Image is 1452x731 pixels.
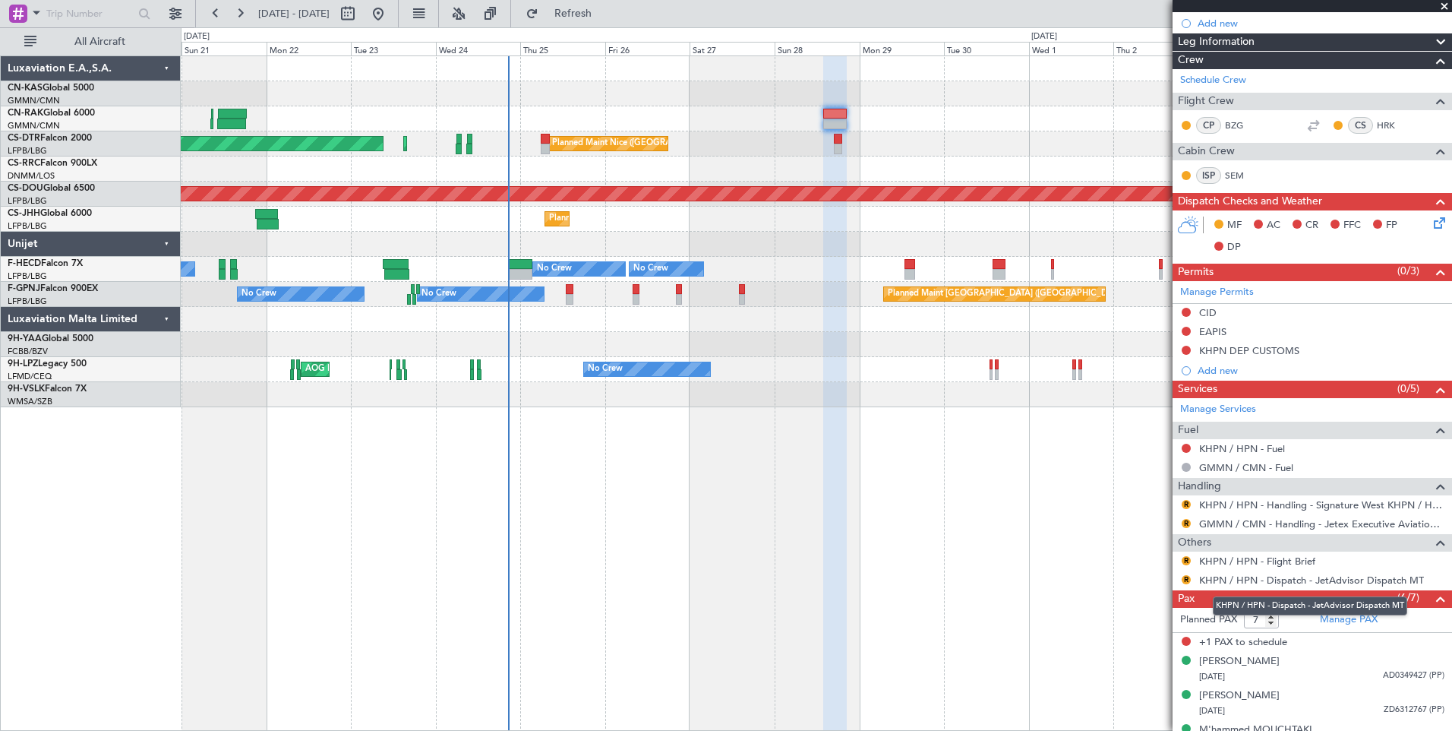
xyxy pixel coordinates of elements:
button: R [1182,556,1191,565]
span: 9H-LPZ [8,359,38,369]
button: R [1182,500,1191,509]
label: Planned PAX [1180,612,1237,628]
div: No Crew [588,358,623,381]
div: Fri 26 [605,42,690,55]
a: CN-KASGlobal 5000 [8,84,94,93]
div: [PERSON_NAME] [1199,654,1280,669]
span: AC [1267,218,1280,233]
span: Others [1178,534,1211,552]
div: Planned Maint Nice ([GEOGRAPHIC_DATA]) [552,132,721,155]
span: Pax [1178,590,1195,608]
span: FFC [1343,218,1361,233]
span: F-GPNJ [8,284,40,293]
input: Trip Number [46,2,134,25]
a: SEM [1225,169,1259,182]
div: No Crew [537,258,572,280]
a: KHPN / HPN - Dispatch - JetAdvisor Dispatch MT [1199,574,1424,587]
div: No Crew [633,258,668,280]
span: Flight Crew [1178,93,1234,110]
span: AD0349427 (PP) [1383,669,1444,682]
span: [DATE] [1199,705,1225,717]
span: All Aircraft [39,36,160,47]
div: Sat 27 [690,42,775,55]
a: GMMN/CMN [8,95,60,106]
button: Refresh [519,2,610,26]
span: Crew [1178,52,1204,69]
a: LFPB/LBG [8,271,47,282]
div: [DATE] [1031,30,1057,43]
span: 9H-VSLK [8,384,45,394]
span: CN-KAS [8,84,43,93]
a: GMMN / CMN - Fuel [1199,461,1293,474]
a: Manage Permits [1180,285,1254,300]
a: GMMN / CMN - Handling - Jetex Executive Aviation [GEOGRAPHIC_DATA] GMMN / CMN [1199,517,1444,530]
a: LFMD/CEQ [8,371,52,382]
a: BZG [1225,119,1259,132]
a: GMMN/CMN [8,120,60,131]
a: HRK [1377,119,1411,132]
span: Refresh [541,8,605,19]
a: LFPB/LBG [8,195,47,207]
div: ISP [1196,167,1221,184]
div: Wed 1 [1029,42,1114,55]
div: AOG Maint Cannes (Mandelieu) [305,358,427,381]
div: KHPN DEP CUSTOMS [1199,344,1299,357]
a: CS-DTRFalcon 2000 [8,134,92,143]
div: CS [1348,117,1373,134]
div: Tue 30 [944,42,1029,55]
div: Tue 23 [351,42,436,55]
a: 9H-LPZLegacy 500 [8,359,87,369]
a: WMSA/SZB [8,396,52,407]
a: CN-RAKGlobal 6000 [8,109,95,118]
div: Planned Maint [GEOGRAPHIC_DATA] ([GEOGRAPHIC_DATA]) [888,283,1127,305]
div: CP [1196,117,1221,134]
div: No Crew [241,283,276,305]
span: DP [1227,240,1241,255]
span: +1 PAX to schedule [1199,635,1287,650]
a: KHPN / HPN - Handling - Signature West KHPN / HPN [1199,498,1444,511]
div: KHPN / HPN - Dispatch - JetAdvisor Dispatch MT [1213,597,1407,615]
a: F-GPNJFalcon 900EX [8,284,98,293]
button: All Aircraft [17,30,165,54]
span: Handling [1178,478,1221,495]
button: R [1182,519,1191,528]
span: F-HECD [8,259,41,268]
a: CS-JHHGlobal 6000 [8,209,92,218]
div: Mon 29 [860,42,945,55]
span: 9H-YAA [8,334,42,343]
span: CS-DOU [8,184,43,193]
a: LFPB/LBG [8,220,47,232]
span: Cabin Crew [1178,143,1235,160]
div: Mon 22 [267,42,352,55]
span: Dispatch Checks and Weather [1178,193,1322,210]
a: F-HECDFalcon 7X [8,259,83,268]
a: DNMM/LOS [8,170,55,182]
span: FP [1386,218,1397,233]
a: FCBB/BZV [8,346,48,357]
div: Add new [1198,364,1444,377]
a: 9H-YAAGlobal 5000 [8,334,93,343]
a: KHPN / HPN - Fuel [1199,442,1285,455]
div: Sun 21 [181,42,267,55]
a: LFPB/LBG [8,145,47,157]
div: Thu 25 [520,42,605,55]
a: LFPB/LBG [8,296,47,307]
a: 9H-VSLKFalcon 7X [8,384,87,394]
span: CR [1305,218,1318,233]
div: CID [1199,306,1217,319]
span: (0/3) [1397,263,1419,279]
div: Thu 2 [1113,42,1198,55]
a: CS-RRCFalcon 900LX [8,159,97,168]
div: No Crew [421,283,456,305]
div: [PERSON_NAME] [1199,688,1280,704]
span: Fuel [1178,422,1198,439]
span: [DATE] - [DATE] [258,7,330,21]
span: MF [1227,218,1242,233]
div: Add new [1198,17,1444,30]
span: CS-JHH [8,209,40,218]
div: [DATE] [184,30,210,43]
span: CS-DTR [8,134,40,143]
div: EAPIS [1199,325,1226,338]
a: Schedule Crew [1180,73,1246,88]
a: KHPN / HPN - Flight Brief [1199,555,1315,568]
